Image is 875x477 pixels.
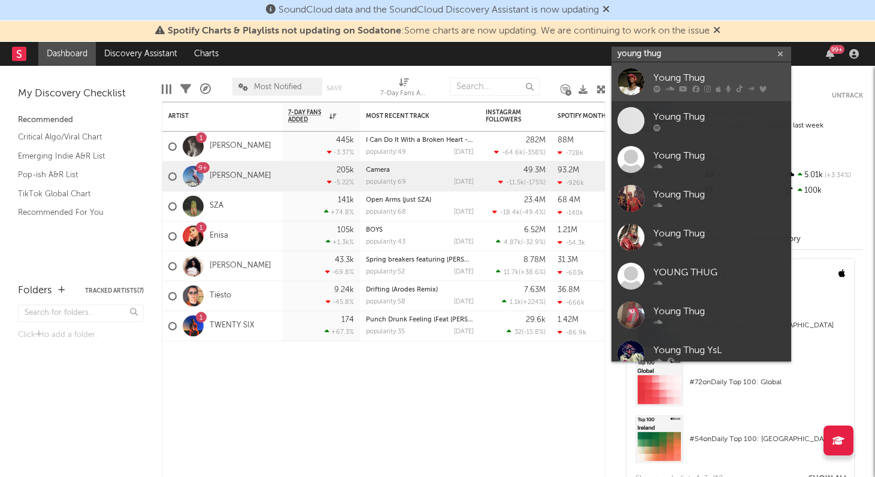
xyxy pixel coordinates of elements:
[653,265,785,279] div: YOUNG THUG
[366,257,499,263] a: Spring breakers featuring [PERSON_NAME]
[366,197,474,203] div: Open Arms (just SZA)
[498,178,546,186] div: ( )
[366,137,543,144] a: I Can Do It With a Broken Heart - [PERSON_NAME] Remix
[558,113,647,120] div: Spotify Monthly Listeners
[783,183,863,199] div: 100k
[454,209,474,215] div: [DATE]
[558,316,579,324] div: 1.42M
[162,72,171,107] div: Edit Columns
[558,299,585,306] div: -666k
[558,209,583,217] div: -140k
[200,72,211,107] div: A&R Pipeline
[558,179,584,187] div: -926k
[380,72,428,107] div: 7-Day Fans Added (7-Day Fans Added)
[338,196,354,204] div: 141k
[366,299,405,305] div: popularity: 58
[524,196,546,204] div: 23.4M
[38,42,96,66] a: Dashboard
[689,432,845,446] div: # 54 on Daily Top 100: [GEOGRAPHIC_DATA]
[337,166,354,174] div: 205k
[210,141,271,151] a: [PERSON_NAME]
[558,269,584,277] div: -603k
[611,218,791,257] a: Young Thug
[504,269,519,276] span: 11.7k
[18,130,132,144] a: Critical Algo/Viral Chart
[523,166,546,174] div: 49.3M
[500,209,520,216] span: -18.4k
[507,328,546,336] div: ( )
[18,150,132,163] a: Emerging Indie A&R List
[366,137,474,144] div: I Can Do It With a Broken Heart - Dombresky Remix
[366,167,390,174] a: Camera
[454,179,474,186] div: [DATE]
[506,180,524,186] span: -11.5k
[611,101,791,140] a: Young Thug
[522,209,544,216] span: -49.4 %
[180,72,191,107] div: Filters
[210,201,223,211] a: SZA
[366,227,474,233] div: BOYS
[783,168,863,183] div: 5.01k
[366,179,406,186] div: popularity: 69
[496,268,546,276] div: ( )
[380,87,428,101] div: 7-Day Fans Added (7-Day Fans Added)
[492,208,546,216] div: ( )
[327,178,354,186] div: -5.22 %
[454,329,474,335] div: [DATE]
[18,168,132,181] a: Pop-ish A&R List
[18,305,144,322] input: Search for folders...
[486,109,528,123] div: Instagram Followers
[502,298,546,306] div: ( )
[823,172,851,179] span: +3.34 %
[626,358,854,415] a: #72onDaily Top 100: Global
[611,62,791,101] a: Young Thug
[510,299,521,306] span: 1.1k
[334,286,354,294] div: 9.24k
[524,226,546,234] div: 6.52M
[168,113,258,120] div: Artist
[520,269,544,276] span: +38.6 %
[210,231,228,241] a: Enisa
[454,299,474,305] div: [DATE]
[168,26,401,36] span: Spotify Charts & Playlists not updating on Sodatone
[366,317,474,323] div: Punch Drunk Feeling (Feat david hugo)
[611,47,791,62] input: Search for artists
[18,87,144,101] div: My Discovery Checklist
[558,226,577,234] div: 1.21M
[366,269,405,275] div: popularity: 52
[653,187,785,202] div: Young Thug
[523,239,544,246] span: -32.9 %
[335,256,354,264] div: 43.3k
[826,49,834,59] button: 99+
[326,238,354,246] div: +1.3k %
[523,329,544,336] span: -15.8 %
[18,328,144,342] div: Click to add a folder.
[526,136,546,144] div: 282M
[366,329,405,335] div: popularity: 35
[336,136,354,144] div: 445k
[326,298,354,306] div: -45.8 %
[325,268,354,276] div: -69.8 %
[327,148,354,156] div: -3.37 %
[366,317,504,323] a: Punch Drunk Feeling (Feat [PERSON_NAME])
[653,343,785,357] div: Young Thug YsL
[210,261,271,271] a: [PERSON_NAME]
[366,167,474,174] div: Camera
[278,5,599,15] span: SoundCloud data and the SoundCloud Discovery Assistant is now updating
[689,375,845,390] div: # 72 on Daily Top 100: Global
[626,415,854,472] a: #54onDaily Top 100: [GEOGRAPHIC_DATA]
[85,288,144,294] button: Tracked Artists(7)
[288,109,326,123] span: 7-Day Fans Added
[611,179,791,218] a: Young Thug
[168,26,710,36] span: : Some charts are now updating. We are continuing to work on the issue
[653,226,785,241] div: Young Thug
[454,239,474,245] div: [DATE]
[558,196,580,204] div: 68.4M
[18,113,144,127] div: Recommended
[558,149,583,157] div: -728k
[496,238,546,246] div: ( )
[18,187,132,200] a: TikTok Global Chart
[494,148,546,156] div: ( )
[337,226,354,234] div: 105k
[523,256,546,264] div: 8.78M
